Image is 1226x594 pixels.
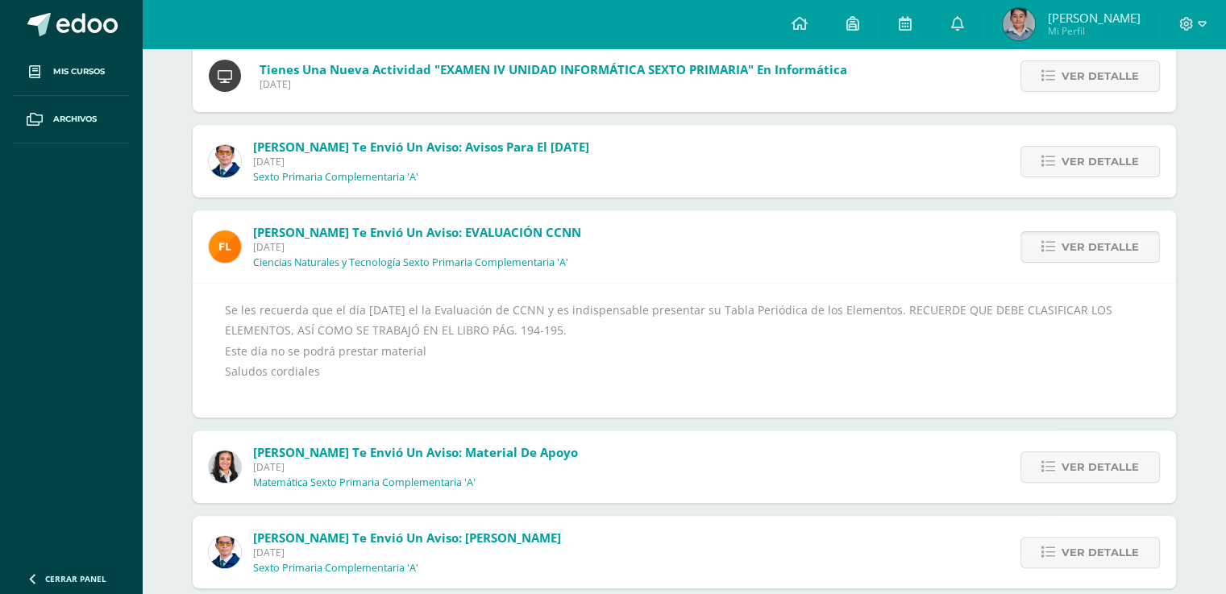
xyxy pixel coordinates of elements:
span: Ver detalle [1062,147,1139,177]
span: [PERSON_NAME] [1047,10,1140,26]
span: Ver detalle [1062,452,1139,482]
a: Archivos [13,96,129,143]
p: Ciencias Naturales y Tecnología Sexto Primaria Complementaria 'A' [253,256,568,269]
span: Ver detalle [1062,538,1139,567]
span: Cerrar panel [45,573,106,584]
a: Mis cursos [13,48,129,96]
span: Ver detalle [1062,61,1139,91]
span: Ver detalle [1062,232,1139,262]
img: 059ccfba660c78d33e1d6e9d5a6a4bb6.png [209,145,241,177]
img: 059ccfba660c78d33e1d6e9d5a6a4bb6.png [209,536,241,568]
span: Mi Perfil [1047,24,1140,38]
span: Archivos [53,113,97,126]
span: [DATE] [253,240,581,254]
img: 1a12fdcced84ae4f98aa9b4244db07b1.png [1003,8,1035,40]
p: Sexto Primaria Complementaria 'A' [253,171,418,184]
span: [PERSON_NAME] te envió un aviso: Avisos para el [DATE] [253,139,589,155]
div: Se les recuerda que el día [DATE] el la Evaluación de CCNN y es indispensable presentar su Tabla ... [225,300,1144,401]
span: [DATE] [253,546,561,559]
span: [PERSON_NAME] te envió un aviso: EVALUACIÓN CCNN [253,224,581,240]
p: Matemática Sexto Primaria Complementaria 'A' [253,476,476,489]
span: Tienes una nueva actividad "EXAMEN IV UNIDAD INFORMÁTICA SEXTO PRIMARIA" En Informática [260,61,847,77]
span: Mis cursos [53,65,105,78]
span: [PERSON_NAME] te envió un aviso: Material de apoyo [253,444,578,460]
span: [PERSON_NAME] te envió un aviso: [PERSON_NAME] [253,530,561,546]
span: [DATE] [253,155,589,168]
img: b15e54589cdbd448c33dd63f135c9987.png [209,451,241,483]
span: [DATE] [253,460,578,474]
p: Sexto Primaria Complementaria 'A' [253,562,418,575]
span: [DATE] [260,77,847,91]
img: 00e92e5268842a5da8ad8efe5964f981.png [209,231,241,263]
